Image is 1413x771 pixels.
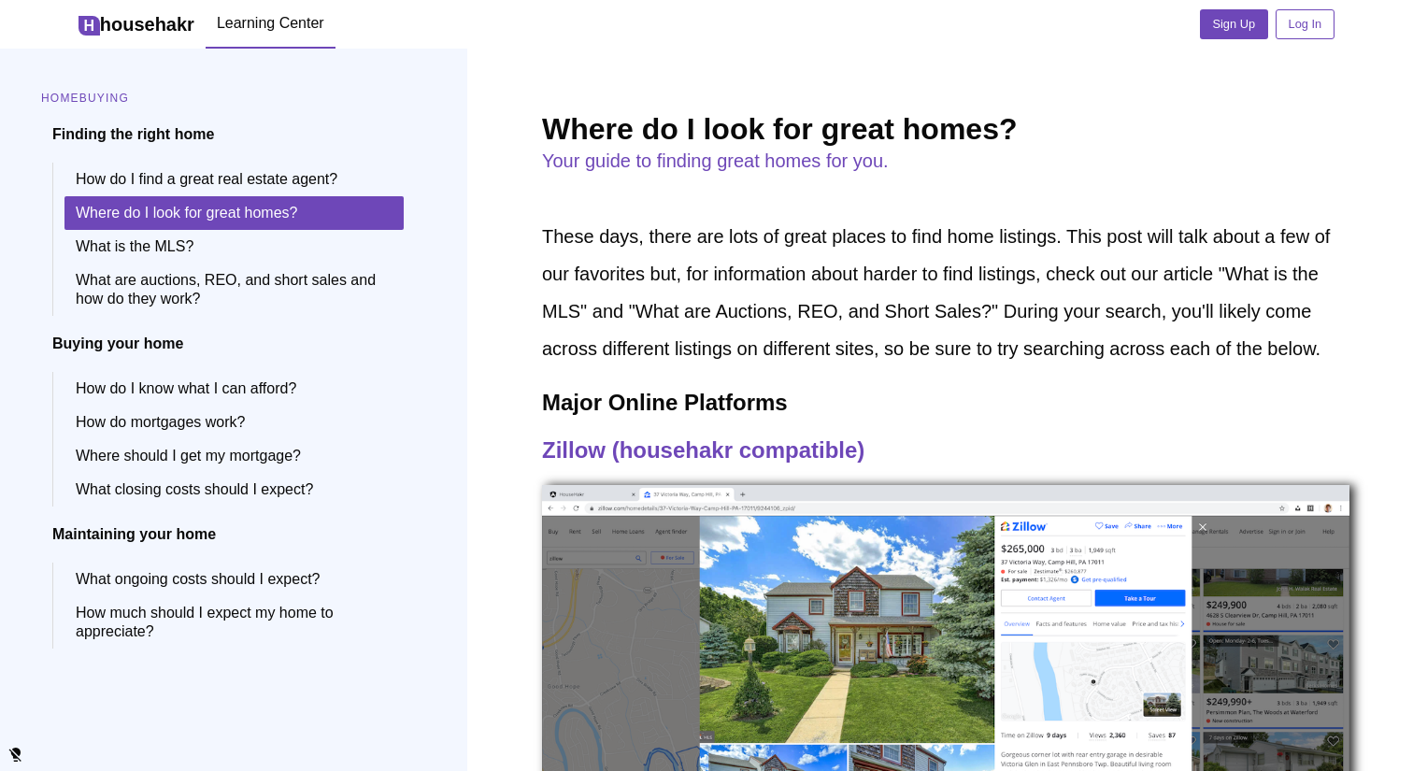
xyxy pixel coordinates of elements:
h1: househakr [78,14,194,36]
a: How do I find a great real estate agent? [64,163,404,196]
a: Zillow (househakr compatible) [542,437,864,463]
a: What are auctions, REO, and short sales and how do they work? [64,264,404,316]
a: Finding the right home [41,118,415,151]
a: Log In [1276,9,1334,39]
h2: Your guide to finding great homes for you. [542,150,1349,173]
p: These days, there are lots of great places to find home listings. This post will talk about a few... [542,218,1349,367]
h1: Where do I look for great homes? [542,112,1349,146]
a: How much should I expect my home to appreciate? [64,596,404,649]
a: How do mortgages work? [64,406,404,439]
a: How do I know what I can afford? [64,372,404,406]
a: What closing costs should I expect? [64,473,404,507]
a: What ongoing costs should I expect? [64,563,404,596]
span: H [78,16,100,36]
a: Where do I look for great homes? [64,196,404,230]
a: Sign Up [1200,9,1268,39]
p: Homebuying [41,90,415,107]
iframe: JSD widget [1403,762,1413,771]
a: Maintaining your home [41,518,415,551]
a: What is the MLS? [64,230,404,264]
a: Where should I get my mortgage? [64,439,404,473]
h1: Major Online Platforms [542,390,1349,415]
a: Buying your home [41,327,415,361]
